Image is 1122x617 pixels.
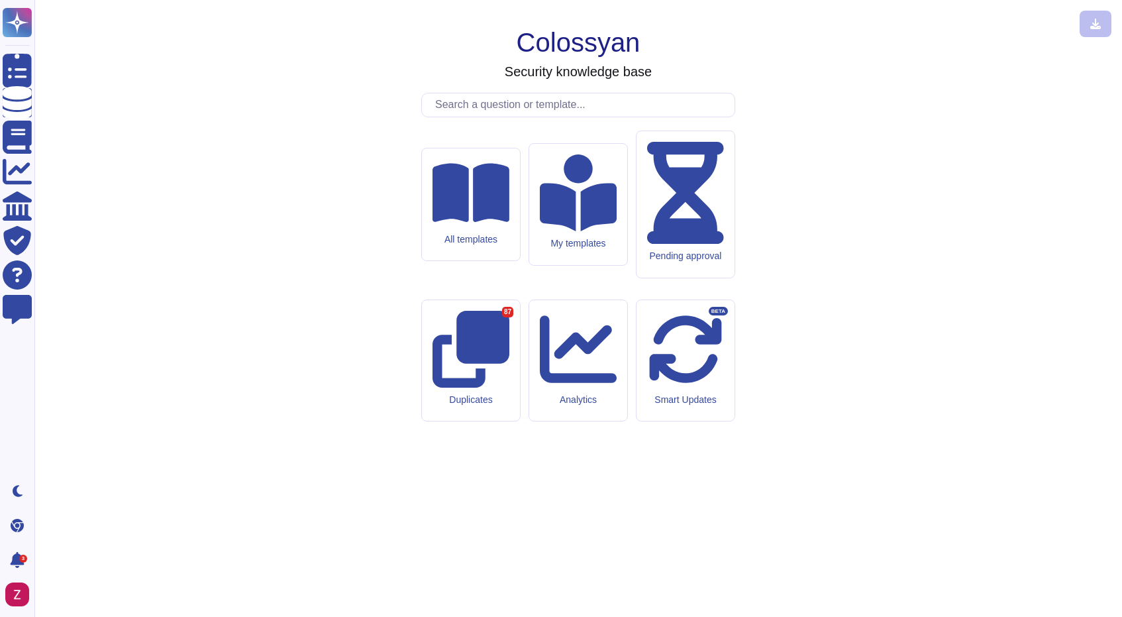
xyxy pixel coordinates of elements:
img: user [5,583,29,606]
div: Duplicates [433,394,509,406]
div: Analytics [540,394,617,406]
input: Search a question or template... [429,93,735,117]
div: My templates [540,238,617,249]
div: BETA [709,307,728,316]
div: 87 [502,307,513,317]
div: Smart Updates [647,394,724,406]
h1: Colossyan [517,27,640,58]
div: 3 [19,555,27,563]
div: All templates [433,234,509,245]
button: user [3,580,38,609]
div: Pending approval [647,251,724,262]
h3: Security knowledge base [505,64,652,80]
